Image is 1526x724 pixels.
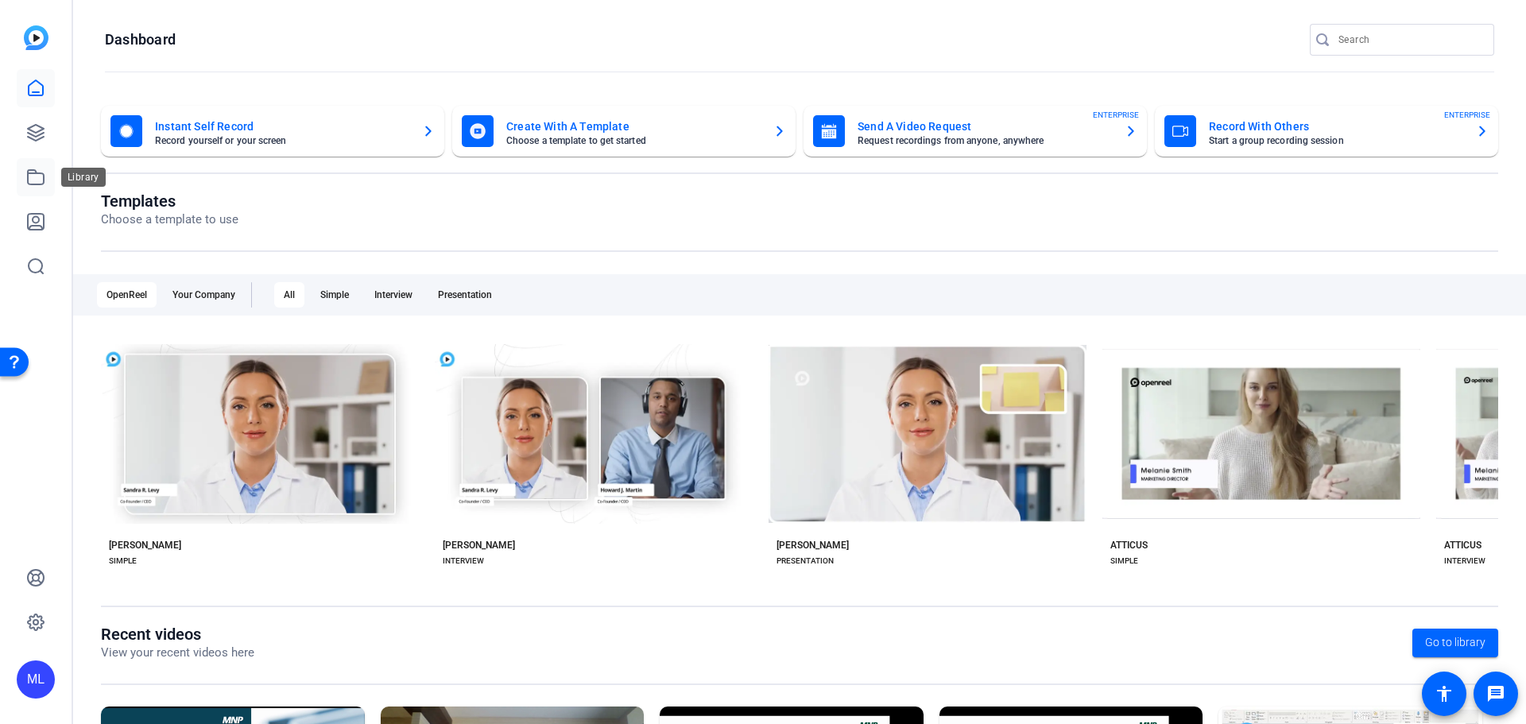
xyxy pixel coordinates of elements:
[365,282,422,308] div: Interview
[1209,117,1463,136] mat-card-title: Record With Others
[105,30,176,49] h1: Dashboard
[777,539,849,552] div: [PERSON_NAME]
[311,282,358,308] div: Simple
[109,539,181,552] div: [PERSON_NAME]
[101,211,238,229] p: Choose a template to use
[1093,109,1139,121] span: ENTERPRISE
[1425,634,1485,651] span: Go to library
[1444,555,1485,567] div: INTERVIEW
[155,136,409,145] mat-card-subtitle: Record yourself or your screen
[155,117,409,136] mat-card-title: Instant Self Record
[1338,30,1481,49] input: Search
[97,282,157,308] div: OpenReel
[1155,106,1498,157] button: Record With OthersStart a group recording sessionENTERPRISE
[274,282,304,308] div: All
[858,136,1112,145] mat-card-subtitle: Request recordings from anyone, anywhere
[17,660,55,699] div: ML
[443,539,515,552] div: [PERSON_NAME]
[101,625,254,644] h1: Recent videos
[1110,555,1138,567] div: SIMPLE
[101,106,444,157] button: Instant Self RecordRecord yourself or your screen
[443,555,484,567] div: INTERVIEW
[1412,629,1498,657] a: Go to library
[452,106,796,157] button: Create With A TemplateChoose a template to get started
[163,282,245,308] div: Your Company
[428,282,502,308] div: Presentation
[101,192,238,211] h1: Templates
[777,555,834,567] div: PRESENTATION
[101,644,254,662] p: View your recent videos here
[858,117,1112,136] mat-card-title: Send A Video Request
[24,25,48,50] img: blue-gradient.svg
[1444,109,1490,121] span: ENTERPRISE
[506,136,761,145] mat-card-subtitle: Choose a template to get started
[109,555,137,567] div: SIMPLE
[1486,684,1505,703] mat-icon: message
[1435,684,1454,703] mat-icon: accessibility
[1444,539,1481,552] div: ATTICUS
[1110,539,1148,552] div: ATTICUS
[506,117,761,136] mat-card-title: Create With A Template
[61,168,106,187] div: Library
[1209,136,1463,145] mat-card-subtitle: Start a group recording session
[804,106,1147,157] button: Send A Video RequestRequest recordings from anyone, anywhereENTERPRISE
